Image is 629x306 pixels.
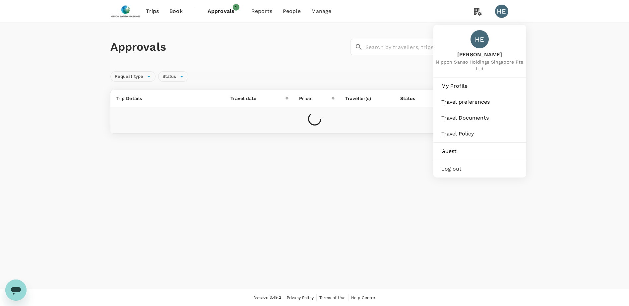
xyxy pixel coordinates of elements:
[441,165,518,173] span: Log out
[110,4,141,19] img: Nippon Sanso Holdings Singapore Pte Ltd
[441,82,518,90] span: My Profile
[146,7,159,15] span: Trips
[441,114,518,122] span: Travel Documents
[111,74,148,80] span: Request type
[116,95,220,102] p: Trip Details
[311,7,332,15] span: Manage
[471,30,489,48] div: HE
[351,295,375,300] span: Help Centre
[233,4,239,11] span: 1
[436,162,524,176] div: Log out
[495,5,508,18] div: HE
[433,59,526,72] span: Nippon Sanso Holdings Singapore Pte Ltd
[254,294,281,301] span: Version 3.49.2
[441,98,518,106] span: Travel preferences
[436,79,524,93] a: My Profile
[365,39,519,55] input: Search by travellers, trips, or destination
[283,7,301,15] span: People
[351,294,375,301] a: Help Centre
[287,294,314,301] a: Privacy Policy
[287,295,314,300] span: Privacy Policy
[319,295,346,300] span: Terms of Use
[169,7,183,15] span: Book
[299,95,331,102] div: Price
[441,147,518,155] span: Guest
[5,280,27,301] iframe: Button to launch messaging window
[436,127,524,141] a: Travel Policy
[319,294,346,301] a: Terms of Use
[436,95,524,109] a: Travel preferences
[158,74,180,80] span: Status
[230,95,286,102] div: Travel date
[345,95,390,102] p: Traveller(s)
[400,95,442,102] div: Status
[110,71,156,82] div: Request type
[208,7,241,15] span: Approvals
[433,51,526,59] span: [PERSON_NAME]
[436,144,524,159] a: Guest
[251,7,272,15] span: Reports
[441,130,518,138] span: Travel Policy
[110,40,347,54] h1: Approvals
[436,111,524,125] a: Travel Documents
[158,71,188,82] div: Status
